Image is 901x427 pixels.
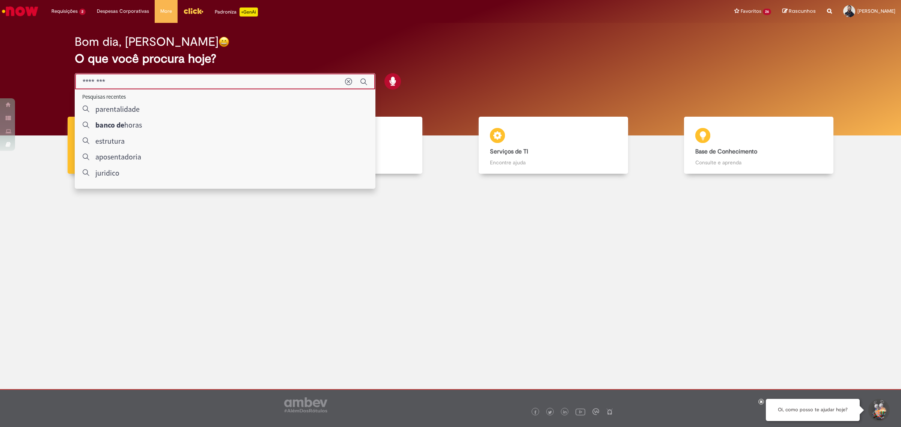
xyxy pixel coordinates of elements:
span: [PERSON_NAME] [857,8,895,14]
a: Tirar dúvidas Tirar dúvidas com Lupi Assist e Gen Ai [39,117,245,174]
span: More [160,8,172,15]
div: Padroniza [215,8,258,17]
img: logo_footer_naosei.png [606,408,613,415]
img: logo_footer_workplace.png [592,408,599,415]
span: Requisições [51,8,78,15]
a: Base de Conhecimento Consulte e aprenda [656,117,862,174]
button: Iniciar Conversa de Suporte [867,399,890,421]
span: Favoritos [741,8,761,15]
a: Serviços de TI Encontre ajuda [450,117,656,174]
img: logo_footer_facebook.png [533,410,537,414]
p: +GenAi [240,8,258,17]
h2: O que você procura hoje? [75,52,826,65]
h2: Bom dia, [PERSON_NAME] [75,35,218,48]
span: 26 [763,9,771,15]
a: Rascunhos [782,8,816,15]
img: happy-face.png [218,36,229,47]
img: logo_footer_linkedin.png [563,410,567,415]
span: 2 [79,9,86,15]
b: Serviços de TI [490,148,528,155]
span: Rascunhos [789,8,816,15]
p: Consulte e aprenda [695,159,822,166]
img: ServiceNow [1,4,39,19]
span: Despesas Corporativas [97,8,149,15]
img: logo_footer_twitter.png [548,410,552,414]
div: Oi, como posso te ajudar hoje? [766,399,860,421]
b: Base de Conhecimento [695,148,757,155]
p: Encontre ajuda [490,159,617,166]
img: logo_footer_youtube.png [576,407,585,416]
img: logo_footer_ambev_rotulo_gray.png [284,397,327,412]
img: click_logo_yellow_360x200.png [183,5,203,17]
